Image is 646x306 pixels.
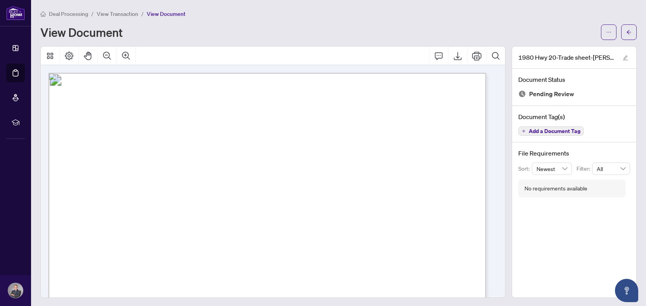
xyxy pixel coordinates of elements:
h4: Document Tag(s) [518,112,630,121]
img: logo [6,6,25,20]
h1: View Document [40,26,123,38]
li: / [141,9,144,18]
button: Open asap [615,279,638,302]
button: Add a Document Tag [518,126,584,136]
img: Document Status [518,90,526,98]
span: arrow-left [626,29,632,35]
li: / [91,9,94,18]
span: ellipsis [606,29,611,35]
span: All [597,163,625,175]
h4: Document Status [518,75,630,84]
p: Filter: [577,164,592,173]
span: Pending Review [529,89,574,99]
span: Newest [537,163,568,175]
span: Deal Processing [49,10,88,17]
img: Profile Icon [8,283,23,298]
h4: File Requirements [518,149,630,158]
div: No requirements available [524,184,587,193]
span: 1980 Hwy 20-Trade sheet-[PERSON_NAME] to review.pdf [518,53,615,62]
span: Add a Document Tag [529,128,580,134]
span: edit [623,55,628,61]
span: home [40,11,46,17]
span: plus [522,129,526,133]
p: Sort: [518,164,532,173]
span: View Transaction [97,10,138,17]
span: View Document [147,10,186,17]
